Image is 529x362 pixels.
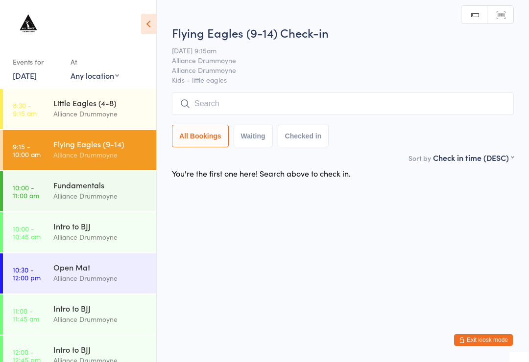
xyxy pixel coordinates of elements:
div: Any location [71,70,119,81]
div: Open Mat [53,262,148,272]
div: Intro to BJJ [53,303,148,314]
div: You're the first one here! Search above to check in. [172,168,351,179]
a: 11:00 -11:45 amIntro to BJJAlliance Drummoyne [3,294,156,335]
time: 10:00 - 10:45 am [13,225,41,240]
div: Alliance Drummoyne [53,149,148,160]
a: 9:15 -10:00 amFlying Eagles (9-14)Alliance Drummoyne [3,130,156,170]
div: Alliance Drummoyne [53,108,148,119]
h2: Flying Eagles (9-14) Check-in [172,24,514,41]
div: Flying Eagles (9-14) [53,138,148,149]
a: [DATE] [13,70,37,81]
label: Sort by [409,153,431,163]
div: Intro to BJJ [53,344,148,355]
time: 8:30 - 9:15 am [13,101,37,117]
div: Alliance Drummoyne [53,314,148,325]
time: 11:00 - 11:45 am [13,307,39,322]
a: 10:00 -11:00 amFundamentalsAlliance Drummoyne [3,171,156,211]
input: Search [172,92,514,115]
button: Exit kiosk mode [454,334,513,346]
div: Alliance Drummoyne [53,231,148,243]
div: Check in time (DESC) [433,152,514,163]
div: Fundamentals [53,180,148,190]
span: Alliance Drummoyne [172,65,499,75]
span: [DATE] 9:15am [172,45,499,55]
button: Checked in [278,125,329,147]
a: 10:30 -12:00 pmOpen MatAlliance Drummoyne [3,253,156,294]
div: Intro to BJJ [53,221,148,231]
time: 9:15 - 10:00 am [13,142,41,158]
div: At [71,54,119,70]
time: 10:30 - 12:00 pm [13,266,41,281]
button: Waiting [234,125,273,147]
div: Alliance Drummoyne [53,272,148,284]
div: Little Eagles (4-8) [53,97,148,108]
time: 10:00 - 11:00 am [13,183,39,199]
div: Events for [13,54,61,70]
span: Kids - little eagles [172,75,514,85]
div: Alliance Drummoyne [53,190,148,202]
a: 10:00 -10:45 amIntro to BJJAlliance Drummoyne [3,212,156,252]
a: 8:30 -9:15 amLittle Eagles (4-8)Alliance Drummoyne [3,89,156,129]
img: Alliance Drummoyne [10,7,47,44]
button: All Bookings [172,125,229,147]
span: Alliance Drummoyne [172,55,499,65]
